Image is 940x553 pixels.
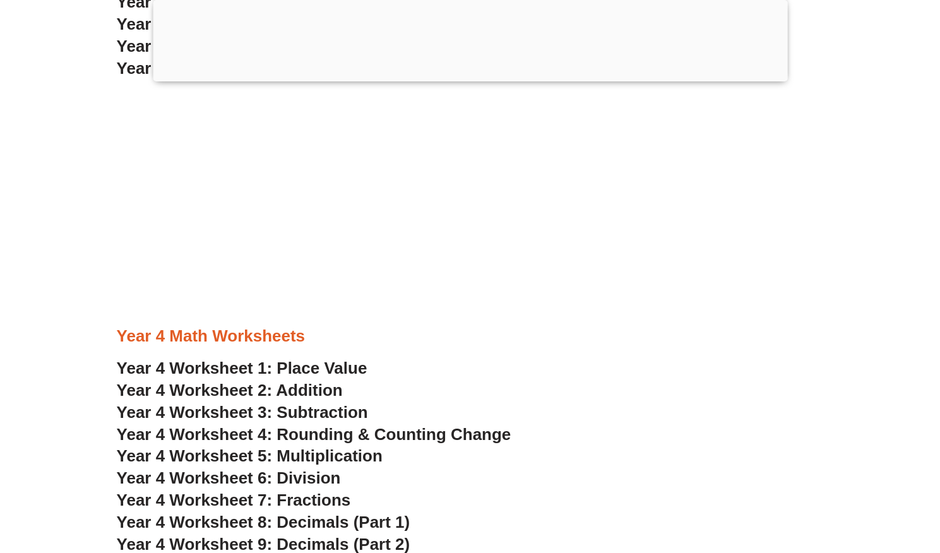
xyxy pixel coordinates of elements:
h3: Year 4 Math Worksheets [117,326,824,347]
a: Year 4 Worksheet 8: Decimals (Part 1) [117,513,410,532]
a: Year 4 Worksheet 6: Division [117,468,341,487]
a: Year 4 Worksheet 7: Fractions [117,491,351,509]
iframe: Advertisement [92,136,849,313]
a: Year 4 Worksheet 1: Place Value [117,359,367,378]
a: Year 4 Worksheet 4: Rounding & Counting Change [117,425,511,444]
a: Year 4 Worksheet 3: Subtraction [117,403,368,422]
span: Year 3 Worksheet 8: Multiplication [117,15,383,33]
iframe: Chat Widget [730,410,940,553]
a: Year 3 Worksheet 10: Skip Counting (Part 2) [117,59,458,78]
a: Year 3 Worksheet 9: Skip Counting (Part 1) [117,37,449,56]
a: Year 4 Worksheet 5: Multiplication [117,446,383,465]
a: Year 4 Worksheet 2: Addition [117,381,343,400]
a: Year 3 Worksheet 8: Multiplication(x5, x7, x8, x9) [117,15,494,33]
